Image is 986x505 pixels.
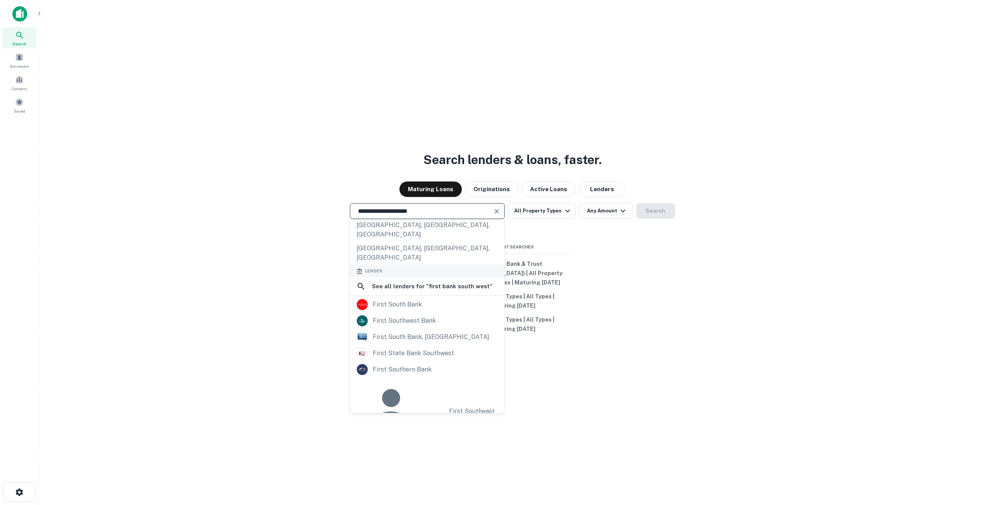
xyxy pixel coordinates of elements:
div: [GEOGRAPHIC_DATA], [GEOGRAPHIC_DATA], [GEOGRAPHIC_DATA] [350,218,504,241]
img: picture [357,299,368,310]
button: Active Loans [521,181,576,197]
span: Saved [14,108,25,114]
img: picture [357,348,368,359]
button: All Property Types | All Types | Maturing [DATE] [454,313,571,336]
img: picture [357,332,368,342]
a: first southwest bank [350,313,504,329]
button: Maturing Loans [399,181,462,197]
div: first south bank [373,299,422,310]
a: first south bank, [GEOGRAPHIC_DATA] [350,329,504,345]
a: first state bank southwest [350,345,504,361]
div: first south bank, [GEOGRAPHIC_DATA] [373,331,489,343]
a: first southeast bank [350,378,504,454]
a: Saved [2,95,36,116]
span: Recent Searches [454,244,571,250]
button: All Property Types [508,203,575,219]
button: Any Amount [579,203,633,219]
div: first state bank southwest [373,348,454,359]
button: Lenders [579,181,625,197]
div: first southwest bank [373,315,436,327]
iframe: Chat Widget [947,443,986,480]
button: All Property Types | All Types | Maturing [DATE] [454,289,571,313]
span: Search [12,41,26,47]
button: Peoples Bank & Trust ([GEOGRAPHIC_DATA]) | All Property Types | All Types | Maturing [DATE] [454,257,571,289]
h3: Search lenders & loans, faster. [423,151,602,169]
span: Borrowers [10,63,29,69]
div: first southeast bank [449,380,498,452]
span: Contacts [12,86,27,92]
button: Originations [465,181,518,197]
a: Search [2,27,36,48]
img: capitalize-icon.png [12,6,27,22]
a: first south bank [350,296,504,313]
img: picture [357,315,368,326]
span: Lender [365,268,382,274]
a: first southern bank [350,361,504,378]
div: [GEOGRAPHIC_DATA], [GEOGRAPHIC_DATA], [GEOGRAPHIC_DATA] [350,241,504,265]
div: first southern bank [373,364,432,375]
a: Contacts [2,72,36,93]
img: picture [357,364,368,375]
button: Clear [491,206,502,217]
h6: See all lenders for " first bank south west " [372,282,492,291]
a: Borrowers [2,50,36,71]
